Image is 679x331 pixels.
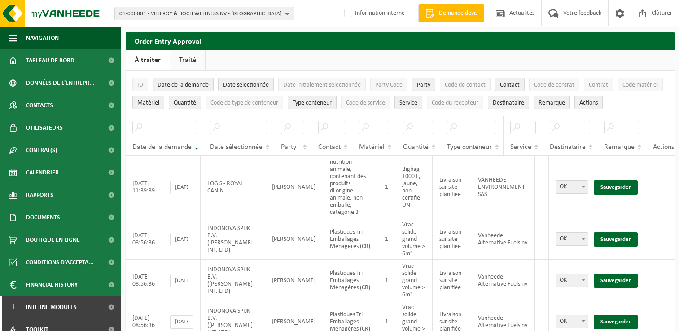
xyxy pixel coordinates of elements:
td: Livraison sur site planifiée [433,156,471,218]
span: Code de contrat [534,82,574,88]
button: Date de la demandeDate de la demande: Activate to remove sorting [153,78,214,91]
span: I [9,296,17,318]
span: Financial History [26,274,78,296]
td: 1 [378,156,395,218]
a: Sauvegarder [594,274,638,288]
td: [PERSON_NAME] [265,218,323,260]
span: Date de la demande [132,144,192,151]
td: 1 [378,260,395,301]
a: Sauvegarder [594,232,638,247]
button: ContactContact: Activate to sort [495,78,525,91]
span: Matériel [359,144,385,151]
button: Code de type de conteneurCode de type de conteneur: Activate to sort [206,96,283,109]
span: Contrat [589,82,608,88]
td: [PERSON_NAME] [265,156,323,218]
button: RemarqueRemarque: Activate to sort [534,96,570,109]
span: OK [556,181,588,193]
button: Actions [574,96,603,109]
span: Actions [653,144,674,151]
span: OK [556,315,588,328]
td: Bigbag 1000 L, jaune, non certifié UN [395,156,433,218]
span: OK [556,274,588,287]
button: MatérielMatériel: Activate to sort [132,96,164,109]
button: Code de serviceCode de service: Activate to sort [341,96,390,109]
span: ID [137,82,143,88]
span: Remarque [539,100,565,106]
span: Code de type de conteneur [210,100,278,106]
td: nutrition animale, contenant des produits dl'origine animale, non emballé, catégorie 3 [323,156,378,218]
label: Information interne [342,7,405,20]
span: Service [510,144,531,151]
button: PartyParty: Activate to sort [412,78,435,91]
td: Vanheede Alternative Fuels nv [471,218,535,260]
button: Date initialement sélectionnéeDate initialement sélectionnée: Activate to sort [278,78,366,91]
span: Utilisateurs [26,117,63,139]
span: Destinataire [493,100,524,106]
span: Interne modules [26,296,77,318]
span: Rapports [26,184,53,206]
td: 1 [378,218,395,260]
span: Code du récepteur [432,100,478,106]
span: Code matériel [622,82,658,88]
span: Remarque [604,144,635,151]
h2: Order Entry Approval [126,32,675,49]
span: Tableau de bord [26,49,74,72]
button: 01-000001 - VILLEROY & BOCH WELLNESS NV - [GEOGRAPHIC_DATA] [114,7,294,20]
span: OK [556,180,588,194]
td: [DATE] 08:56:36 [126,260,163,301]
button: Date sélectionnéeDate sélectionnée: Activate to sort [218,78,274,91]
span: Type conteneur [293,100,332,106]
button: QuantitéQuantité: Activate to sort [169,96,201,109]
td: Livraison sur site planifiée [433,218,471,260]
span: Party [417,82,430,88]
span: OK [556,233,588,245]
span: Service [399,100,417,106]
span: OK [556,232,588,246]
button: Code de contratCode de contrat: Activate to sort [529,78,579,91]
td: Plastiques Tri Emballages Ménagères (CR) [323,218,378,260]
span: Quantité [403,144,429,151]
td: LOG'S - ROYAL CANIN [201,156,265,218]
span: Quantité [174,100,196,106]
span: Party [281,144,296,151]
button: Code matérielCode matériel: Activate to sort [618,78,663,91]
td: [PERSON_NAME] [265,260,323,301]
td: INDONOVA SPIJK B.V. ([PERSON_NAME] INT. LTD) [201,218,265,260]
span: Contact [318,144,341,151]
span: Contact [500,82,520,88]
td: [DATE] 08:56:36 [126,218,163,260]
button: Code de contactCode de contact: Activate to sort [440,78,491,91]
a: Sauvegarder [594,315,638,329]
td: VANHEEDE ENVIRONNEMENT SAS [471,156,535,218]
a: Demande devis [418,4,484,22]
span: 01-000001 - VILLEROY & BOCH WELLNESS NV - [GEOGRAPHIC_DATA] [119,7,282,21]
td: Vanheede Alternative Fuels nv [471,260,535,301]
button: ContratContrat: Activate to sort [584,78,613,91]
span: Party Code [375,82,403,88]
span: Matériel [137,100,159,106]
span: Date sélectionnée [210,144,263,151]
td: INDONOVA SPIJK B.V. ([PERSON_NAME] INT. LTD) [201,260,265,301]
span: Navigation [26,27,59,49]
button: Party CodeParty Code: Activate to sort [370,78,407,91]
span: Demande devis [437,9,480,18]
span: Conditions d'accepta... [26,251,94,274]
td: [DATE] 11:39:39 [126,156,163,218]
span: Date initialement sélectionnée [283,82,361,88]
a: Traité [170,50,205,70]
span: Code de service [346,100,385,106]
button: Code du récepteurCode du récepteur: Activate to sort [427,96,483,109]
span: Boutique en ligne [26,229,80,251]
td: Vrac solide grand volume > 6m³ [395,260,433,301]
button: IDID: Activate to sort [132,78,148,91]
td: Plastiques Tri Emballages Ménagères (CR) [323,260,378,301]
span: Calendrier [26,161,59,184]
a: Sauvegarder [594,180,638,195]
button: ServiceService: Activate to sort [394,96,422,109]
span: Date de la demande [158,82,209,88]
a: À traiter [126,50,170,70]
span: Destinataire [550,144,586,151]
span: Données de l'entrepr... [26,72,95,94]
td: Vrac solide grand volume > 6m³ [395,218,433,260]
